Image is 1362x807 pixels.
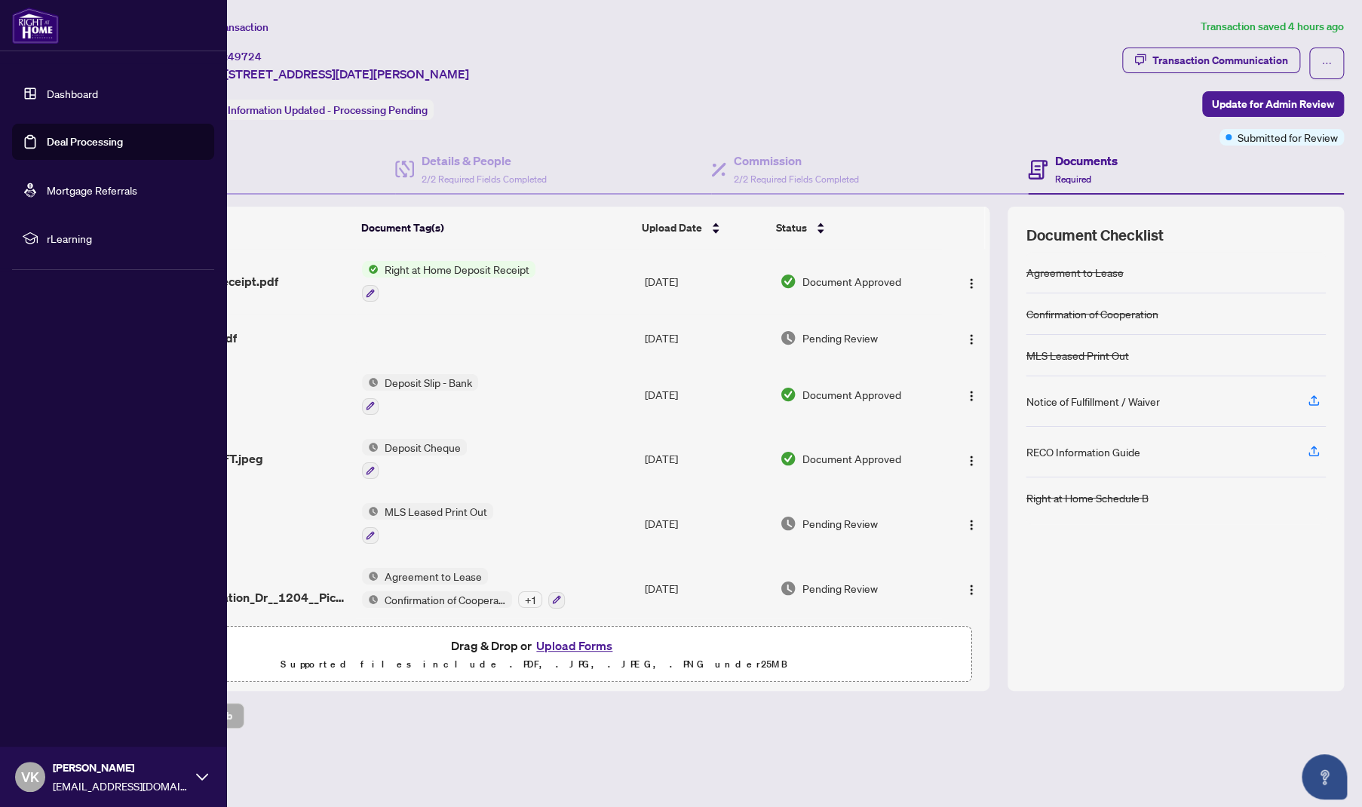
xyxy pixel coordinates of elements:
[53,778,189,794] span: [EMAIL_ADDRESS][DOMAIN_NAME]
[959,446,983,471] button: Logo
[379,261,535,278] span: Right at Home Deposit Receipt
[1202,91,1344,117] button: Update for Admin Review
[959,576,983,600] button: Logo
[1055,173,1091,185] span: Required
[47,230,204,247] span: rLearning
[362,261,379,278] img: Status Icon
[639,362,774,427] td: [DATE]
[802,386,901,403] span: Document Approved
[802,330,878,346] span: Pending Review
[53,759,189,776] span: [PERSON_NAME]
[802,273,901,290] span: Document Approved
[965,519,977,531] img: Logo
[1026,264,1123,281] div: Agreement to Lease
[379,568,488,585] span: Agreement to Lease
[355,207,636,249] th: Document Tag(s)
[1122,48,1300,73] button: Transaction Communication
[138,207,355,249] th: (6) File Name
[776,219,807,236] span: Status
[532,636,617,655] button: Upload Forms
[362,568,565,609] button: Status IconAgreement to LeaseStatus IconConfirmation of Cooperation+1
[780,330,796,346] img: Document Status
[362,568,379,585] img: Status Icon
[47,183,137,197] a: Mortgage Referrals
[780,450,796,467] img: Document Status
[362,503,493,544] button: Status IconMLS Leased Print Out
[959,269,983,293] button: Logo
[639,314,774,362] td: [DATE]
[362,439,379,456] img: Status Icon
[639,249,774,314] td: [DATE]
[965,584,977,596] img: Logo
[1238,129,1338,146] span: Submitted for Review
[362,591,379,608] img: Status Icon
[362,374,478,415] button: Status IconDeposit Slip - Bank
[1212,92,1334,116] span: Update for Admin Review
[1026,443,1140,460] div: RECO Information Guide
[780,273,796,290] img: Document Status
[959,511,983,535] button: Logo
[106,655,962,674] p: Supported files include .PDF, .JPG, .JPEG, .PNG under 25 MB
[965,333,977,345] img: Logo
[422,173,547,185] span: 2/2 Required Fields Completed
[780,515,796,532] img: Document Status
[959,382,983,407] button: Logo
[1026,225,1163,246] span: Document Checklist
[1201,18,1344,35] article: Transaction saved 4 hours ago
[1321,58,1332,69] span: ellipsis
[97,627,971,683] span: Drag & Drop orUpload FormsSupported files include .PDF, .JPG, .JPEG, .PNG under25MB
[187,65,469,83] span: [DATE][STREET_ADDRESS][DATE][PERSON_NAME]
[642,219,702,236] span: Upload Date
[518,591,542,608] div: + 1
[1302,754,1347,799] button: Open asap
[734,152,859,170] h4: Commission
[188,20,268,34] span: View Transaction
[451,636,617,655] span: Drag & Drop or
[228,103,428,117] span: Information Updated - Processing Pending
[770,207,938,249] th: Status
[639,491,774,556] td: [DATE]
[144,570,350,606] span: Offer_-_1455_Celebration_Dr__1204__Pickering.pdf
[422,152,547,170] h4: Details & People
[362,374,379,391] img: Status Icon
[639,427,774,492] td: [DATE]
[802,450,901,467] span: Document Approved
[780,386,796,403] img: Document Status
[362,261,535,302] button: Status IconRight at Home Deposit Receipt
[965,455,977,467] img: Logo
[379,374,478,391] span: Deposit Slip - Bank
[1026,347,1128,364] div: MLS Leased Print Out
[965,390,977,402] img: Logo
[379,591,512,608] span: Confirmation of Cooperation
[1026,305,1158,322] div: Confirmation of Cooperation
[965,278,977,290] img: Logo
[47,87,98,100] a: Dashboard
[379,503,493,520] span: MLS Leased Print Out
[228,50,262,63] span: 49724
[639,556,774,621] td: [DATE]
[187,100,434,120] div: Status:
[1026,393,1159,410] div: Notice of Fulfillment / Waiver
[959,326,983,350] button: Logo
[362,439,467,480] button: Status IconDeposit Cheque
[1055,152,1118,170] h4: Documents
[21,766,39,787] span: VK
[802,515,878,532] span: Pending Review
[379,439,467,456] span: Deposit Cheque
[636,207,770,249] th: Upload Date
[362,503,379,520] img: Status Icon
[802,580,878,597] span: Pending Review
[1152,48,1288,72] div: Transaction Communication
[1026,489,1148,506] div: Right at Home Schedule B
[12,8,59,44] img: logo
[47,135,123,149] a: Deal Processing
[734,173,859,185] span: 2/2 Required Fields Completed
[780,580,796,597] img: Document Status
